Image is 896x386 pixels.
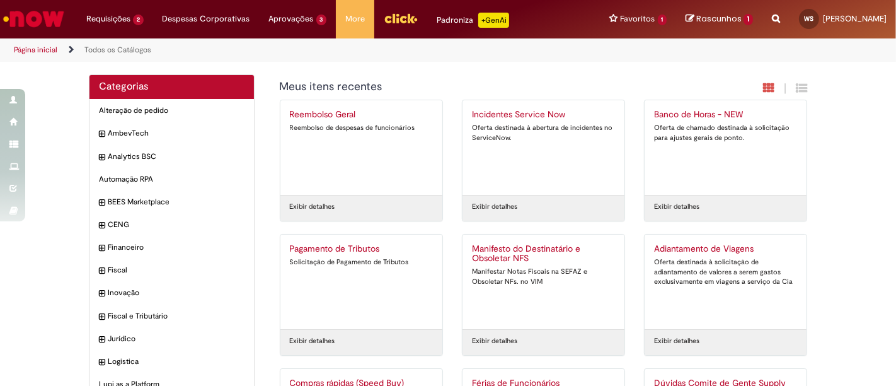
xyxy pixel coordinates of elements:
i: expandir categoria Logistica [99,356,105,369]
i: expandir categoria Fiscal e Tributário [99,311,105,324]
a: Exibir detalhes [654,202,699,212]
span: Fiscal e Tributário [108,311,244,322]
a: Reembolso Geral Reembolso de despesas de funcionários [280,100,442,195]
h2: Incidentes Service Now [472,110,615,120]
i: expandir categoria Analytics BSC [99,151,105,164]
span: Logistica [108,356,244,367]
span: Requisições [86,13,130,25]
a: Exibir detalhes [654,336,699,346]
img: click_logo_yellow_360x200.png [384,9,418,28]
span: [PERSON_NAME] [823,13,887,24]
a: Exibir detalhes [290,336,335,346]
i: expandir categoria Fiscal [99,265,105,278]
span: 3 [316,15,327,25]
a: Exibir detalhes [472,336,517,346]
span: More [345,13,365,25]
i: Exibição em cartão [763,82,774,94]
div: Oferta destinada à abertura de incidentes no ServiceNow. [472,123,615,143]
span: Fiscal [108,265,244,276]
i: expandir categoria AmbevTech [99,128,105,141]
span: 2 [133,15,144,25]
div: expandir categoria Jurídico Jurídico [89,327,254,351]
span: Aprovações [269,13,314,25]
span: 1 [744,14,753,25]
div: Oferta de chamado destinada à solicitação para ajustes gerais de ponto. [654,123,797,143]
span: Inovação [108,288,244,298]
span: Rascunhos [696,13,742,25]
h2: Pagamento de Tributos [290,244,433,254]
span: Financeiro [108,242,244,253]
div: Manifestar Notas Fiscais na SEFAZ e Obsoletar NFs. no VIM [472,267,615,286]
i: Exibição de grade [796,82,807,94]
span: Automação RPA [99,174,244,185]
i: expandir categoria CENG [99,219,105,232]
div: Alteração de pedido [89,99,254,122]
span: Analytics BSC [108,151,244,162]
div: expandir categoria AmbevTech AmbevTech [89,122,254,145]
img: ServiceNow [1,6,66,32]
div: expandir categoria BEES Marketplace BEES Marketplace [89,190,254,214]
a: Exibir detalhes [290,202,335,212]
i: expandir categoria Jurídico [99,334,105,346]
div: Padroniza [437,13,509,28]
div: Solicitação de Pagamento de Tributos [290,257,433,267]
div: expandir categoria Fiscal e Tributário Fiscal e Tributário [89,305,254,328]
h2: Reembolso Geral [290,110,433,120]
h2: Adiantamento de Viagens [654,244,797,254]
h2: Banco de Horas - NEW [654,110,797,120]
span: Favoritos [621,13,655,25]
span: Alteração de pedido [99,105,244,116]
div: Reembolso de despesas de funcionários [290,123,433,133]
a: Manifesto do Destinatário e Obsoletar NFS Manifestar Notas Fiscais na SEFAZ e Obsoletar NFs. no VIM [462,235,624,329]
h2: Manifesto do Destinatário e Obsoletar NFS [472,244,615,264]
h1: {"description":"","title":"Meus itens recentes"} Categoria [280,81,671,93]
span: | [784,81,786,96]
a: Incidentes Service Now Oferta destinada à abertura de incidentes no ServiceNow. [462,100,624,195]
a: Página inicial [14,45,57,55]
ul: Trilhas de página [9,38,588,62]
a: Adiantamento de Viagens Oferta destinada à solicitação de adiantamento de valores a serem gastos ... [645,235,807,329]
span: 1 [658,15,667,25]
a: Banco de Horas - NEW Oferta de chamado destinada à solicitação para ajustes gerais de ponto. [645,100,807,195]
div: Automação RPA [89,168,254,191]
i: expandir categoria Financeiro [99,242,105,255]
div: Oferta destinada à solicitação de adiantamento de valores a serem gastos exclusivamente em viagen... [654,257,797,287]
span: Despesas Corporativas [163,13,250,25]
span: WS [805,15,814,23]
a: Exibir detalhes [472,202,517,212]
span: CENG [108,219,244,230]
div: expandir categoria Analytics BSC Analytics BSC [89,145,254,168]
p: +GenAi [478,13,509,28]
h2: Categorias [99,81,244,93]
div: expandir categoria Inovação Inovação [89,281,254,305]
a: Pagamento de Tributos Solicitação de Pagamento de Tributos [280,235,442,329]
i: expandir categoria Inovação [99,288,105,300]
div: expandir categoria CENG CENG [89,213,254,237]
span: BEES Marketplace [108,197,244,208]
span: AmbevTech [108,128,244,139]
div: expandir categoria Logistica Logistica [89,350,254,373]
i: expandir categoria BEES Marketplace [99,197,105,209]
div: expandir categoria Fiscal Fiscal [89,259,254,282]
div: expandir categoria Financeiro Financeiro [89,236,254,259]
a: Rascunhos [686,13,753,25]
a: Todos os Catálogos [84,45,151,55]
span: Jurídico [108,334,244,344]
